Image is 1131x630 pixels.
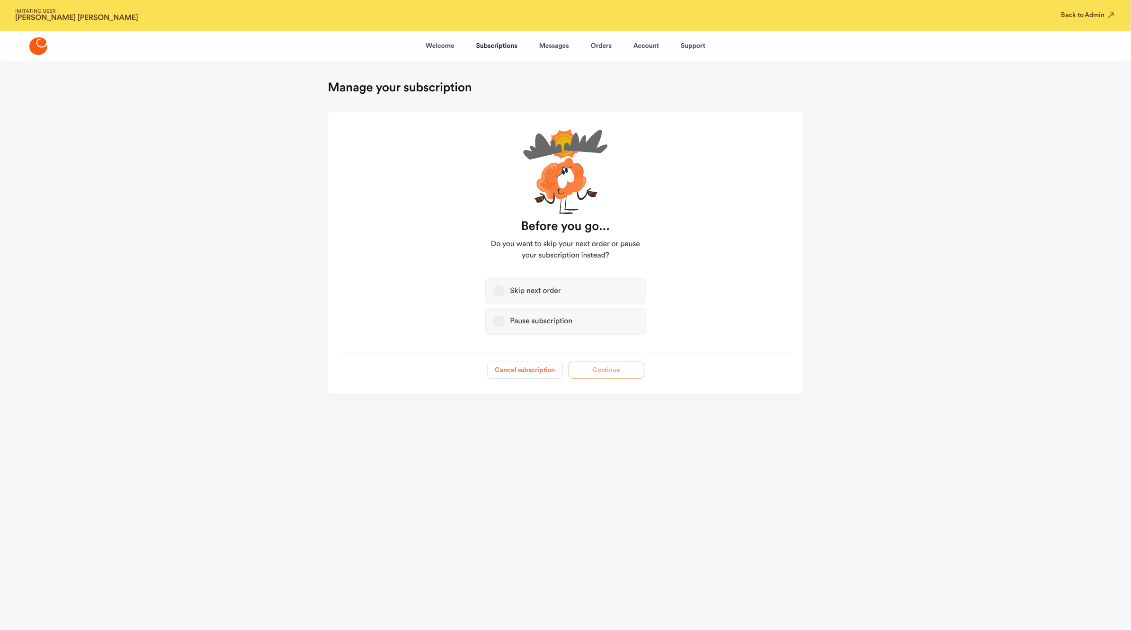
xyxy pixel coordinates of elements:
a: Subscriptions [476,35,517,57]
h1: Manage your subscription [328,80,472,95]
strong: [PERSON_NAME] [PERSON_NAME] [15,14,138,22]
img: cartoon-unsure-xIwyrc26.svg [523,129,608,214]
div: Pause subscription [510,317,573,326]
a: Welcome [426,35,454,57]
a: Messages [539,35,569,57]
span: Do you want to skip your next order or pause your subscription instead? [485,239,646,261]
div: Skip next order [510,286,561,296]
a: Support [681,35,705,57]
button: Cancel subscription [487,362,563,379]
a: Account [633,35,659,57]
button: Skip next order [493,285,505,297]
strong: Before you go... [521,219,610,234]
a: Orders [591,35,612,57]
button: Pause subscription [493,316,505,327]
span: IMITATING USER [15,9,138,14]
button: Back to Admin [1061,10,1116,20]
